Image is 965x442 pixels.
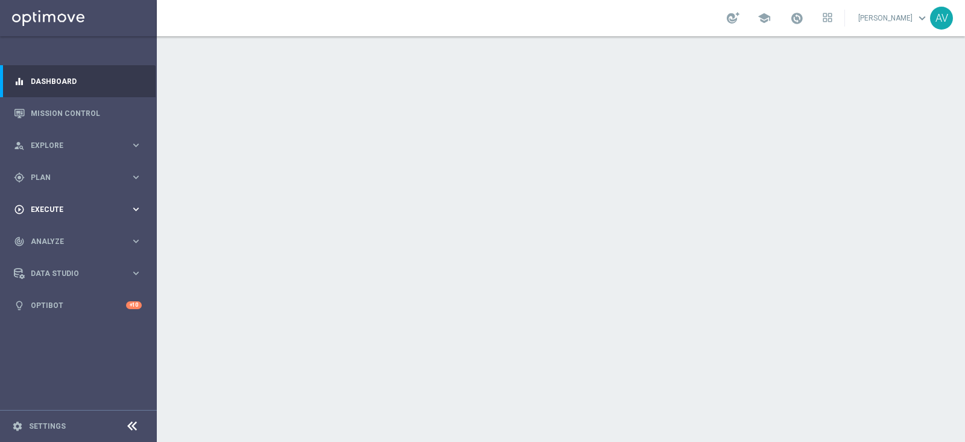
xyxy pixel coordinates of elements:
i: track_changes [14,236,25,247]
button: gps_fixed Plan keyboard_arrow_right [13,173,142,182]
button: Mission Control [13,109,142,118]
a: Optibot [31,289,126,321]
div: Data Studio [14,268,130,279]
i: play_circle_outline [14,204,25,215]
a: Settings [29,423,66,430]
i: settings [12,421,23,432]
div: Analyze [14,236,130,247]
div: Optibot [14,289,142,321]
div: Explore [14,140,130,151]
button: Data Studio keyboard_arrow_right [13,269,142,278]
i: gps_fixed [14,172,25,183]
i: keyboard_arrow_right [130,267,142,279]
span: keyboard_arrow_down [916,11,929,25]
button: track_changes Analyze keyboard_arrow_right [13,237,142,246]
span: school [758,11,771,25]
div: Mission Control [14,97,142,129]
div: Plan [14,172,130,183]
span: Analyze [31,238,130,245]
a: Mission Control [31,97,142,129]
i: person_search [14,140,25,151]
div: +10 [126,301,142,309]
button: person_search Explore keyboard_arrow_right [13,141,142,150]
button: equalizer Dashboard [13,77,142,86]
span: Data Studio [31,270,130,277]
span: Explore [31,142,130,149]
div: Execute [14,204,130,215]
i: keyboard_arrow_right [130,171,142,183]
span: Execute [31,206,130,213]
i: keyboard_arrow_right [130,139,142,151]
span: Plan [31,174,130,181]
div: Dashboard [14,65,142,97]
button: lightbulb Optibot +10 [13,301,142,310]
i: keyboard_arrow_right [130,203,142,215]
a: [PERSON_NAME]keyboard_arrow_down [857,9,930,27]
i: equalizer [14,76,25,87]
button: play_circle_outline Execute keyboard_arrow_right [13,205,142,214]
i: keyboard_arrow_right [130,235,142,247]
i: lightbulb [14,300,25,311]
a: Dashboard [31,65,142,97]
div: AV [930,7,953,30]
